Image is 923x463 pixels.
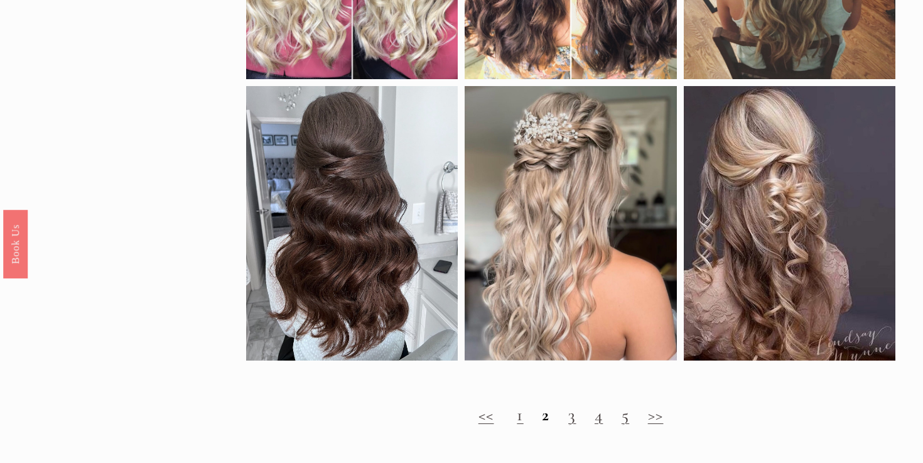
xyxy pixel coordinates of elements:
[595,405,603,425] a: 4
[517,405,523,425] a: 1
[648,405,664,425] a: >>
[568,405,576,425] a: 3
[622,405,629,425] a: 5
[3,209,28,278] a: Book Us
[542,405,549,425] strong: 2
[478,405,494,425] a: <<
